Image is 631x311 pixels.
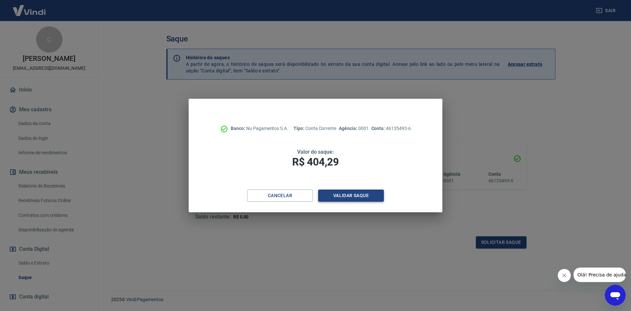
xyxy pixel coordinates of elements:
[247,190,313,202] button: Cancelar
[558,269,571,282] iframe: Fechar mensagem
[339,125,368,132] p: 0001
[231,125,288,132] p: Nu Pagamentos S.A.
[292,156,339,168] span: R$ 404,29
[293,126,305,131] span: Tipo:
[4,5,55,10] span: Olá! Precisa de ajuda?
[293,125,336,132] p: Conta Corrente
[605,285,626,306] iframe: Botão para abrir a janela de mensagens
[231,126,246,131] span: Banco:
[371,125,411,132] p: 46135493-6
[371,126,386,131] span: Conta:
[297,149,334,155] span: Valor do saque:
[339,126,358,131] span: Agência:
[573,268,626,282] iframe: Mensagem da empresa
[318,190,384,202] button: Validar saque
